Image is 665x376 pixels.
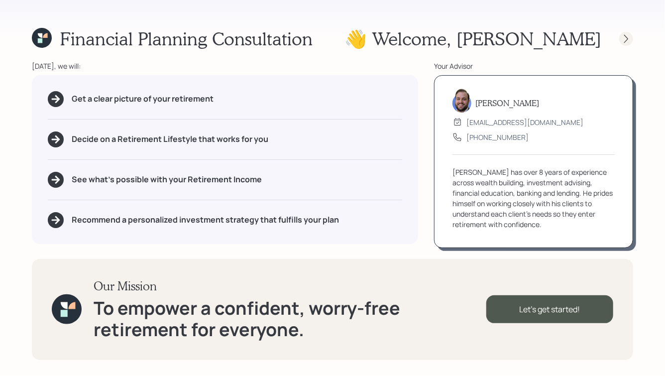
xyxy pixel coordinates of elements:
img: james-distasi-headshot.png [452,89,471,113]
h5: Get a clear picture of your retirement [72,94,214,104]
h5: Recommend a personalized investment strategy that fulfills your plan [72,215,339,225]
h1: To empower a confident, worry-free retirement for everyone. [94,297,486,340]
div: [PERSON_NAME] has over 8 years of experience across wealth building, investment advising, financi... [452,167,615,230]
div: [EMAIL_ADDRESS][DOMAIN_NAME] [466,117,583,127]
div: [PHONE_NUMBER] [466,132,529,142]
h5: [PERSON_NAME] [475,98,539,108]
div: [DATE], we will: [32,61,418,71]
h5: See what's possible with your Retirement Income [72,175,262,184]
h3: Our Mission [94,279,486,293]
div: Let's get started! [486,295,613,323]
h5: Decide on a Retirement Lifestyle that works for you [72,134,268,144]
h1: 👋 Welcome , [PERSON_NAME] [344,28,601,49]
h1: Financial Planning Consultation [60,28,313,49]
div: Your Advisor [434,61,633,71]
